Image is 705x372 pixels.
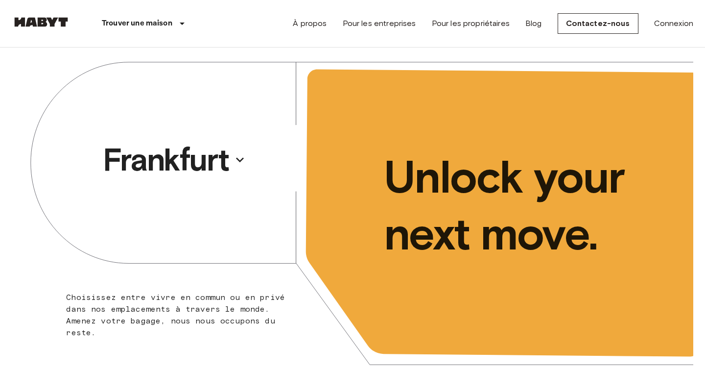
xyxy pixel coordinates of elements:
[654,18,693,29] a: Connexion
[343,18,416,29] a: Pour les entreprises
[525,18,542,29] a: Blog
[384,149,678,262] p: Unlock your next move.
[432,18,510,29] a: Pour les propriétaires
[12,17,70,27] img: Habyt
[102,18,172,29] p: Trouver une maison
[558,13,638,34] a: Contactez-nous
[103,140,229,179] p: Frankfurt
[99,137,250,182] button: Frankfurt
[293,18,327,29] a: À propos
[66,292,291,339] p: Choisissez entre vivre en commun ou en privé dans nos emplacements à travers le monde. Amenez vot...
